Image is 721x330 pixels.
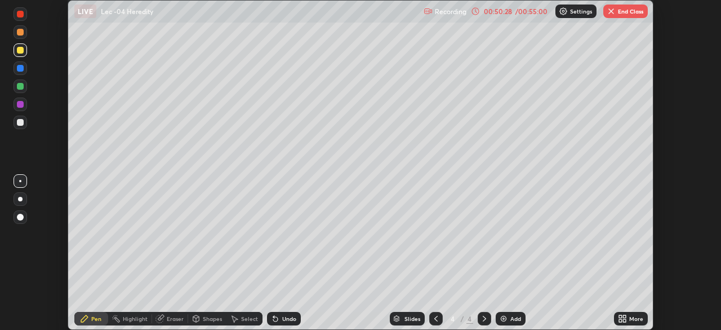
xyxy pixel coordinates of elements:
div: Add [510,316,521,322]
button: End Class [603,5,648,18]
div: Eraser [167,316,184,322]
div: 00:50:28 [482,8,514,15]
div: / [461,315,464,322]
img: end-class-cross [607,7,616,16]
div: Undo [282,316,296,322]
div: Highlight [123,316,148,322]
div: Pen [91,316,101,322]
div: Shapes [203,316,222,322]
div: Select [241,316,258,322]
img: add-slide-button [499,314,508,323]
p: Lec -04 Heredity [101,7,153,16]
div: 4 [466,314,473,324]
div: / 00:55:00 [514,8,549,15]
p: Recording [435,7,466,16]
div: More [629,316,643,322]
p: Settings [570,8,592,14]
div: Slides [404,316,420,322]
div: 4 [447,315,459,322]
img: class-settings-icons [559,7,568,16]
p: LIVE [78,7,93,16]
img: recording.375f2c34.svg [424,7,433,16]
